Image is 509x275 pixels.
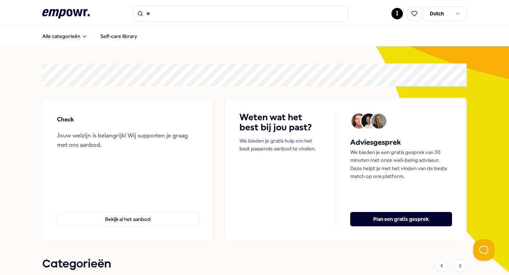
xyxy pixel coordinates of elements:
nav: Main [37,29,143,43]
a: Bekijk al het aanbod [57,201,199,226]
div: Jouw welzijn is belangrijk! Wij supporten je graag met ons aanbod. [57,131,199,149]
iframe: Help Scout Beacon - Open [473,239,495,261]
a: Self-care library [95,29,143,43]
input: Search for products, categories or subcategories [133,6,348,21]
p: Check [57,115,74,124]
p: We bieden je een gratis gesprek van 30 minuten met onze well-being adviseur. Deze helpt je met he... [350,148,452,180]
img: Avatar [351,114,366,129]
button: Plan een gratis gesprek [350,212,452,226]
p: We bieden je gratis hulp om het best passende aanbod te vinden. [239,137,321,153]
button: I [391,8,403,19]
h5: Adviesgesprek [350,137,452,148]
img: Avatar [361,114,376,129]
h1: Categorieën [42,255,111,273]
h4: Weten wat het best bij jou past? [239,112,321,132]
button: Alle categorieën [37,29,93,43]
button: Bekijk al het aanbod [57,212,199,226]
img: Avatar [371,114,386,129]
